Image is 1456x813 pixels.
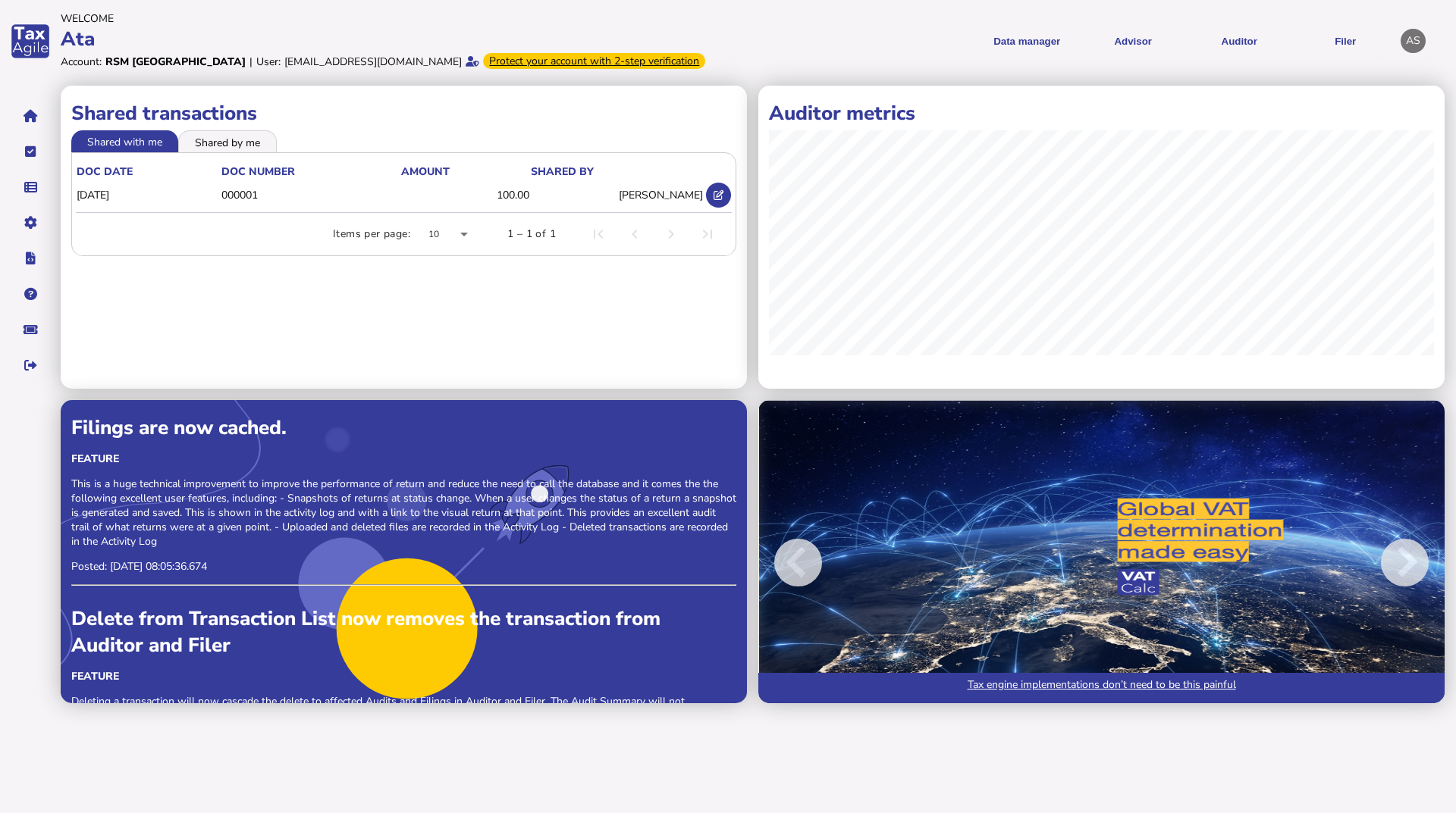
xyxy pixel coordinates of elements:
[401,164,529,179] div: Amount
[531,164,703,179] div: shared by
[1317,411,1445,714] button: Next
[531,164,594,179] div: shared by
[71,130,178,152] li: Shared with me
[61,55,102,69] div: Account:
[14,314,46,346] button: Raise a support ticket
[71,669,736,683] div: Feature
[466,56,479,67] i: Email verified
[24,187,37,188] i: Data manager
[61,26,723,52] div: Ata
[61,11,723,26] div: Welcome
[14,207,46,239] button: Manage settings
[105,55,246,69] div: RSM [GEOGRAPHIC_DATA]
[221,164,400,179] div: doc number
[401,164,450,179] div: Amount
[14,171,46,203] button: Data manager
[1191,23,1287,60] button: Auditor
[71,605,736,658] div: Delete from Transaction List now removes the transaction from Auditor and Filer
[507,227,556,242] div: 1 – 1 of 1
[483,53,705,69] div: From Oct 1, 2025, 2-step verification will be required to login. Set it up now...
[249,55,253,69] div: |
[178,130,277,152] li: Shared by me
[14,136,46,167] button: Tasks
[14,100,46,132] button: Home
[400,180,530,211] td: 100.00
[530,180,704,211] td: [PERSON_NAME]
[14,278,46,310] button: Help pages
[284,55,462,69] div: [EMAIL_ADDRESS][DOMAIN_NAME]
[14,349,46,381] button: Sign out
[1401,29,1426,54] div: Profile settings
[706,183,731,208] button: Open shared transaction
[77,164,133,179] div: doc date
[333,227,410,242] div: Items per page:
[758,411,886,714] button: Previous
[14,242,46,274] button: Developer hub links
[71,452,736,466] div: Feature
[256,55,281,69] div: User:
[71,414,736,441] div: Filings are now cached.
[1085,23,1181,60] button: Shows a dropdown of VAT Advisor options
[1298,23,1393,60] button: Filer
[71,694,736,737] p: Deleting a transaction will now cascade the delete to affected Audits and Filings in Auditor and ...
[221,164,295,179] div: doc number
[979,23,1075,60] button: Shows a dropdown of Data manager options
[76,180,221,211] td: [DATE]
[731,23,1394,60] menu: navigate products
[769,100,1434,127] h1: Auditor metrics
[71,477,736,549] p: This is a huge technical improvement to improve the performance of return and reduce the need to ...
[758,673,1445,703] a: Tax engine implementations don’t need to be this painful
[758,400,1445,703] img: Image for blog post: Tax engine implementations don’t need to be this painful
[71,559,736,574] p: Posted: [DATE] 08:05:36.674
[221,180,400,211] td: 000001
[71,100,736,127] h1: Shared transactions
[77,164,220,179] div: doc date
